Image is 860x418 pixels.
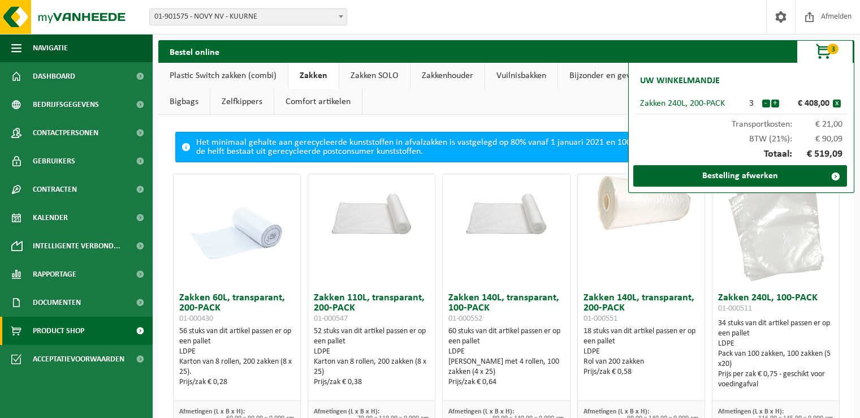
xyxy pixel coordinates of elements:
[33,317,84,345] span: Product Shop
[640,99,741,108] div: Zakken 240L, 200-PACK
[718,339,833,349] div: LDPE
[314,293,429,324] h3: Zakken 110L, transparant, 200-PACK
[719,174,832,287] img: 01-000511
[410,63,485,89] a: Zakkenhouder
[196,132,815,162] div: Het minimaal gehalte aan gerecycleerde kunststoffen in afvalzakken is vastgelegd op 80% vanaf 1 j...
[288,63,339,89] a: Zakken
[792,120,843,129] span: € 21,00
[33,91,99,119] span: Bedrijfsgegevens
[578,174,705,238] img: 01-000551
[314,326,429,387] div: 52 stuks van dit artikel passen er op een pallet
[448,347,564,357] div: LDPE
[179,347,295,357] div: LDPE
[634,129,848,144] div: BTW (21%):
[633,165,847,187] a: Bestelling afwerken
[792,149,843,160] span: € 519,09
[314,377,429,387] div: Prijs/zak € 0,38
[634,114,848,129] div: Transportkosten:
[584,293,699,324] h3: Zakken 140L, transparant, 200-PACK
[448,293,564,324] h3: Zakken 140L, transparant, 100-PACK
[179,357,295,377] div: Karton van 8 rollen, 200 zakken (8 x 25).
[584,357,699,367] div: Rol van 200 zakken
[33,288,81,317] span: Documenten
[150,9,347,25] span: 01-901575 - NOVY NV - KUURNE
[584,408,649,415] span: Afmetingen (L x B x H):
[634,68,725,93] h2: Uw winkelmandje
[179,326,295,387] div: 56 stuks van dit artikel passen er op een pallet
[33,260,76,288] span: Rapportage
[274,89,362,115] a: Comfort artikelen
[339,63,410,89] a: Zakken SOLO
[33,147,75,175] span: Gebruikers
[718,304,752,313] span: 01-000511
[718,293,833,316] h3: Zakken 240L, 100-PACK
[634,144,848,165] div: Totaal:
[797,40,853,63] button: 3
[314,314,348,323] span: 01-000547
[718,408,784,415] span: Afmetingen (L x B x H):
[158,40,231,62] h2: Bestel online
[762,100,770,107] button: -
[33,232,120,260] span: Intelligente verbond...
[210,89,274,115] a: Zelfkippers
[33,345,124,373] span: Acceptatievoorwaarden
[443,174,569,238] img: 01-000552
[485,63,558,89] a: Vuilnisbakken
[448,408,514,415] span: Afmetingen (L x B x H):
[149,8,347,25] span: 01-901575 - NOVY NV - KUURNE
[179,293,295,324] h3: Zakken 60L, transparant, 200-PACK
[33,34,68,62] span: Navigatie
[308,174,435,238] img: 01-000547
[33,62,75,91] span: Dashboard
[158,63,288,89] a: Plastic Switch zakken (combi)
[314,357,429,377] div: Karton van 8 rollen, 200 zakken (8 x 25)
[718,369,833,390] div: Prijs per zak € 0,75 - geschikt voor voedingafval
[158,89,210,115] a: Bigbags
[179,377,295,387] div: Prijs/zak € 0,28
[448,357,564,377] div: [PERSON_NAME] met 4 rollen, 100 zakken (4 x 25)
[771,100,779,107] button: +
[314,347,429,357] div: LDPE
[33,204,68,232] span: Kalender
[314,408,379,415] span: Afmetingen (L x B x H):
[782,99,833,108] div: € 408,00
[448,377,564,387] div: Prijs/zak € 0,64
[448,314,482,323] span: 01-000552
[718,349,833,369] div: Pack van 100 zakken, 100 zakken (5 x20)
[33,119,98,147] span: Contactpersonen
[33,175,77,204] span: Contracten
[792,135,843,144] span: € 90,09
[833,100,841,107] button: x
[584,314,617,323] span: 01-000551
[179,408,245,415] span: Afmetingen (L x B x H):
[827,44,839,54] span: 3
[448,326,564,387] div: 60 stuks van dit artikel passen er op een pallet
[180,174,293,287] img: 01-000430
[718,318,833,390] div: 34 stuks van dit artikel passen er op een pallet
[558,63,685,89] a: Bijzonder en gevaarlijk afval
[584,367,699,377] div: Prijs/zak € 0,58
[741,99,762,108] div: 3
[179,314,213,323] span: 01-000430
[584,347,699,357] div: LDPE
[584,326,699,377] div: 18 stuks van dit artikel passen er op een pallet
